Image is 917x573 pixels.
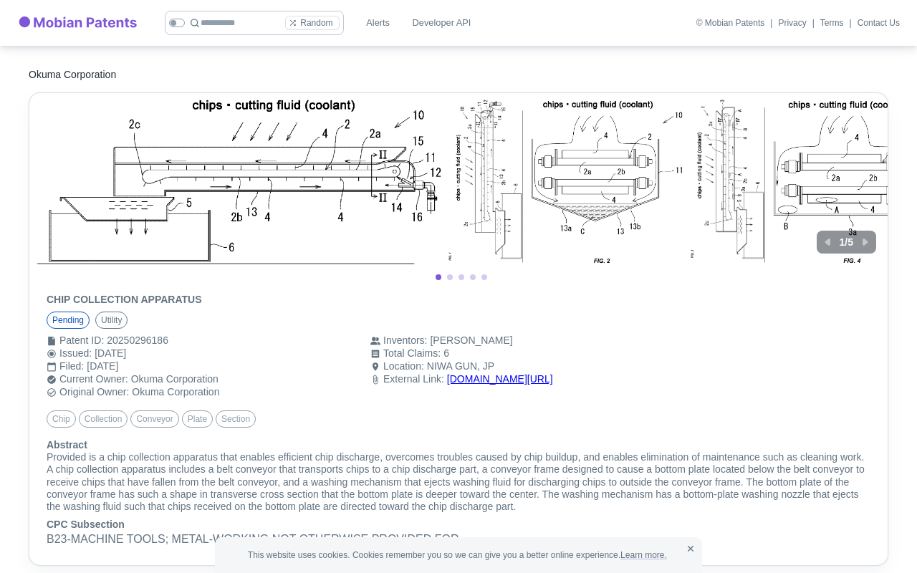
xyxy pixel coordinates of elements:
div: [DATE] [95,347,347,360]
img: US20250296186A1-20250925-D00002.png [529,99,684,265]
div: © Mobian Patents [696,19,765,27]
div: | [812,16,815,29]
div: section [216,410,256,428]
a: [DOMAIN_NAME][URL] [447,373,553,385]
h6: CHIP COLLECTION APPARATUS [47,294,870,306]
a: Developer API [407,10,477,36]
a: Terms [820,19,844,27]
h6: 1 / 5 [840,236,853,249]
a: Learn more. [620,550,667,560]
div: Location : [383,360,424,373]
span: conveyor [131,413,178,425]
div: | [850,16,852,29]
a: Okuma Corporation [29,57,116,92]
span: section [216,413,255,425]
span: chip [47,413,75,425]
p: B23 - MACHINE TOOLS; METAL-WORKING NOT OTHERWISE PROVIDED FOR [47,531,870,548]
div: Issued : [59,347,92,360]
a: Contact Us [858,19,900,27]
div: [DATE] [87,360,347,372]
div: 20250296186 [107,334,347,347]
h6: CPC Subsection [47,519,870,531]
div: plate [182,410,213,428]
span: This website uses cookies. Cookies remember you so we can give you a better online experience. [248,549,669,562]
div: Current Owner : [59,373,128,386]
img: US20250296186A1-20250925-D00000.png [35,99,442,265]
div: Original Owner : [59,386,129,399]
div: Total Claims : [383,347,441,360]
div: NIWA GUN, JP [427,360,671,372]
a: [PERSON_NAME] [430,334,512,346]
img: US20250296186A1-20250925-D00003.png [690,99,766,265]
button: Random [285,16,339,30]
p: Provided is a chip collection apparatus that enables efficient chip discharge, overcomes troubles... [47,451,870,513]
div: collection [79,410,128,428]
div: | [770,16,772,29]
div: Filed : [59,360,84,373]
div: chip [47,410,76,428]
div: Patent ID : [59,334,104,347]
a: Privacy [778,19,806,27]
a: Okuma Corporation [131,373,219,385]
h6: Abstract [47,439,870,451]
div: External Link : [383,373,444,386]
img: US20250296186A1-20250925-D00001.png [448,99,524,265]
div: conveyor [130,410,178,428]
a: Okuma Corporation [132,386,219,398]
a: Alerts [355,10,401,36]
div: Inventors : [383,334,427,347]
div: 6 [443,347,671,360]
span: plate [183,413,212,425]
span: collection [80,413,128,425]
